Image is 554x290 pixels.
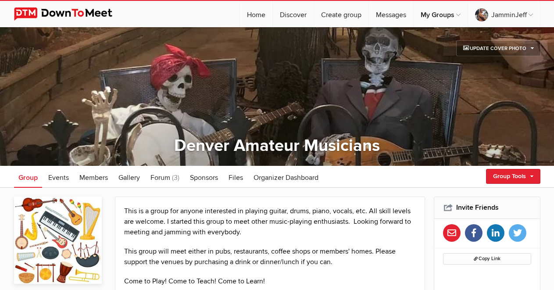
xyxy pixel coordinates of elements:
a: Organizer Dashboard [249,166,323,188]
a: Group Tools [486,169,540,184]
span: Copy Link [474,256,500,261]
a: Messages [369,1,413,27]
p: Come to Play! Come to Teach! Come to Learn! [124,276,416,286]
img: Denver Amateur Musicians [14,197,102,284]
span: Members [79,173,108,182]
a: Home [240,1,272,27]
span: (3) [172,173,179,182]
a: JamminJeff [468,1,540,27]
a: Group [14,166,42,188]
span: Files [229,173,243,182]
span: Events [48,173,69,182]
a: Forum (3) [146,166,184,188]
p: This is a group for anyone interested in playing guitar, drums, piano, vocals, etc. All skill lev... [124,206,416,237]
a: Files [224,166,247,188]
a: Sponsors [186,166,222,188]
span: Gallery [118,173,140,182]
a: Gallery [114,166,144,188]
span: Organizer Dashboard [254,173,318,182]
a: Create group [314,1,368,27]
img: DownToMeet [14,7,126,21]
a: Members [75,166,112,188]
h2: Invite Friends [443,197,531,218]
a: Update Cover Photo [456,40,541,56]
span: Sponsors [190,173,218,182]
a: Discover [273,1,314,27]
button: Copy Link [443,253,531,265]
span: Forum [150,173,170,182]
p: This group will meet either in pubs, restaurants, coffee shops or members' homes. Please support ... [124,246,416,267]
a: Events [44,166,73,188]
a: My Groups [414,1,468,27]
span: Group [18,173,38,182]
